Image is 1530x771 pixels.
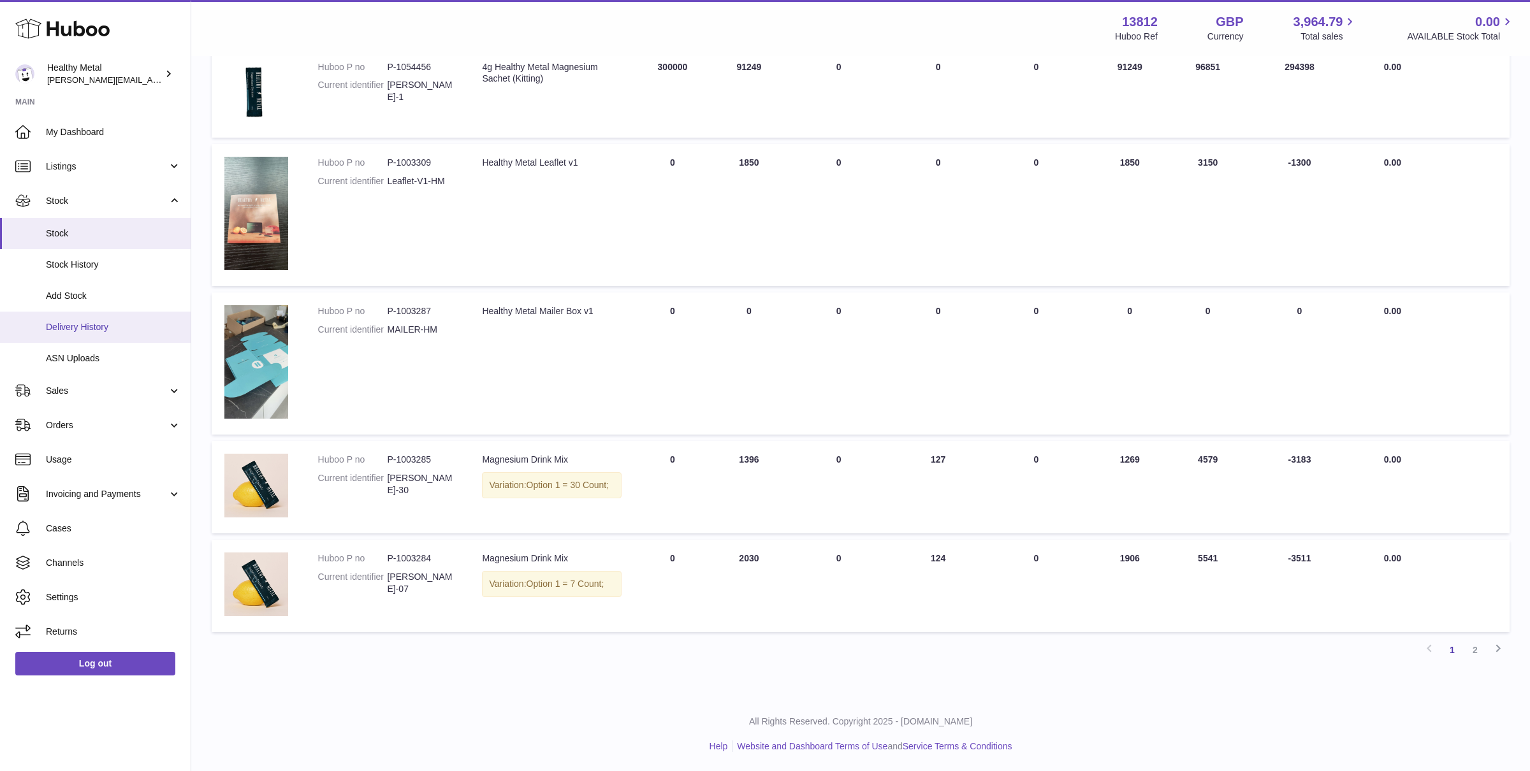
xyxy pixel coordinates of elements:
[634,441,711,533] td: 0
[787,292,891,435] td: 0
[15,652,175,675] a: Log out
[482,61,621,85] div: 4g Healthy Metal Magnesium Sachet (Kitting)
[1242,540,1357,632] td: -3511
[482,571,621,597] div: Variation:
[891,144,986,286] td: 0
[891,48,986,138] td: 0
[46,290,181,302] span: Add Stock
[46,522,181,535] span: Cases
[1475,13,1500,31] span: 0.00
[1242,441,1357,533] td: -3183
[318,61,388,73] dt: Huboo P no
[1242,292,1357,435] td: 0
[634,292,711,435] td: 0
[318,454,388,466] dt: Huboo P no
[46,419,168,431] span: Orders
[903,741,1012,751] a: Service Terms & Conditions
[224,305,288,419] img: product image
[1384,553,1401,563] span: 0.00
[1034,454,1039,465] span: 0
[46,195,168,207] span: Stock
[634,48,711,138] td: 300000
[482,305,621,317] div: Healthy Metal Mailer Box v1
[1115,31,1158,43] div: Huboo Ref
[318,571,388,595] dt: Current identifier
[482,472,621,498] div: Variation:
[1216,13,1243,31] strong: GBP
[1293,13,1343,31] span: 3,964.79
[711,540,787,632] td: 2030
[1034,306,1039,316] span: 0
[46,591,181,603] span: Settings
[387,305,456,317] dd: P-1003287
[527,480,609,490] span: Option 1 = 30 Count;
[1086,441,1173,533] td: 1269
[1300,31,1357,43] span: Total sales
[318,472,388,496] dt: Current identifier
[387,157,456,169] dd: P-1003309
[46,488,168,500] span: Invoicing and Payments
[387,571,456,595] dd: [PERSON_NAME]-07
[482,157,621,169] div: Healthy Metal Leaflet v1
[1173,540,1242,632] td: 5541
[732,740,1012,753] li: and
[634,540,711,632] td: 0
[46,385,168,397] span: Sales
[318,324,388,336] dt: Current identifier
[318,305,388,317] dt: Huboo P no
[710,741,728,751] a: Help
[46,626,181,638] span: Returns
[46,161,168,173] span: Listings
[1242,48,1357,138] td: 294398
[46,126,181,138] span: My Dashboard
[224,454,288,517] img: product image
[1384,157,1401,168] span: 0.00
[1122,13,1158,31] strong: 13812
[711,441,787,533] td: 1396
[224,61,288,122] img: product image
[1384,454,1401,465] span: 0.00
[46,557,181,569] span: Channels
[1207,31,1244,43] div: Currency
[1086,48,1173,138] td: 91249
[1242,144,1357,286] td: -1300
[46,227,181,240] span: Stock
[634,144,711,286] td: 0
[47,62,162,86] div: Healthy Metal
[387,552,456,565] dd: P-1003284
[1173,144,1242,286] td: 3150
[1173,48,1242,138] td: 96851
[787,48,891,138] td: 0
[1034,62,1039,72] span: 0
[711,48,787,138] td: 91249
[1384,62,1401,72] span: 0.00
[318,79,388,103] dt: Current identifier
[47,75,256,85] span: [PERSON_NAME][EMAIL_ADDRESS][DOMAIN_NAME]
[482,552,621,565] div: Magnesium Drink Mix
[318,552,388,565] dt: Huboo P no
[15,64,34,83] img: jose@healthy-metal.com
[1441,638,1464,661] a: 1
[1407,13,1515,43] a: 0.00 AVAILABLE Stock Total
[891,540,986,632] td: 124
[1407,31,1515,43] span: AVAILABLE Stock Total
[787,144,891,286] td: 0
[387,175,456,187] dd: Leaflet-V1-HM
[711,144,787,286] td: 1850
[318,175,388,187] dt: Current identifier
[46,259,181,271] span: Stock History
[1173,292,1242,435] td: 0
[1086,144,1173,286] td: 1850
[787,441,891,533] td: 0
[891,441,986,533] td: 127
[1464,638,1487,661] a: 2
[201,716,1520,728] p: All Rights Reserved. Copyright 2025 - [DOMAIN_NAME]
[1034,157,1039,168] span: 0
[46,454,181,466] span: Usage
[46,352,181,364] span: ASN Uploads
[224,157,288,270] img: product image
[711,292,787,435] td: 0
[737,741,887,751] a: Website and Dashboard Terms of Use
[1086,292,1173,435] td: 0
[46,321,181,333] span: Delivery History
